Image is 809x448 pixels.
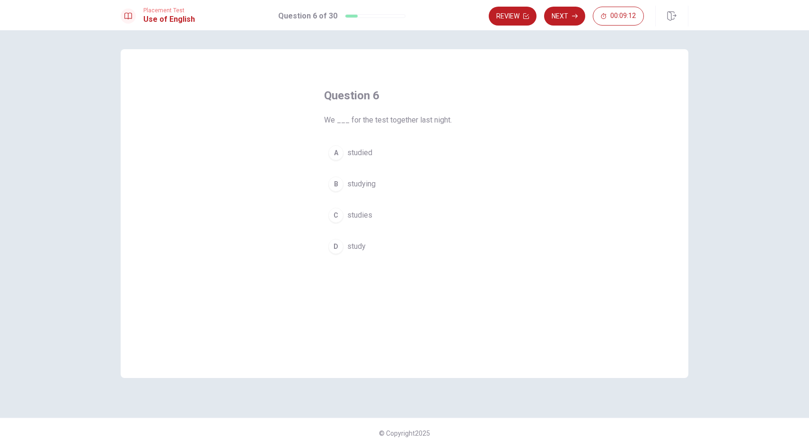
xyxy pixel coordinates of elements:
[143,14,195,25] h1: Use of English
[593,7,644,26] button: 00:09:12
[278,10,337,22] h1: Question 6 of 30
[347,178,376,190] span: studying
[324,141,485,165] button: Astudied
[347,210,372,221] span: studies
[347,147,372,158] span: studied
[143,7,195,14] span: Placement Test
[379,430,430,437] span: © Copyright 2025
[324,235,485,258] button: Dstudy
[324,203,485,227] button: Cstudies
[328,208,343,223] div: C
[328,239,343,254] div: D
[610,12,636,20] span: 00:09:12
[328,145,343,160] div: A
[324,88,485,103] h4: Question 6
[328,176,343,192] div: B
[347,241,366,252] span: study
[324,172,485,196] button: Bstudying
[489,7,536,26] button: Review
[324,114,485,126] span: We ___ for the test together last night.
[544,7,585,26] button: Next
